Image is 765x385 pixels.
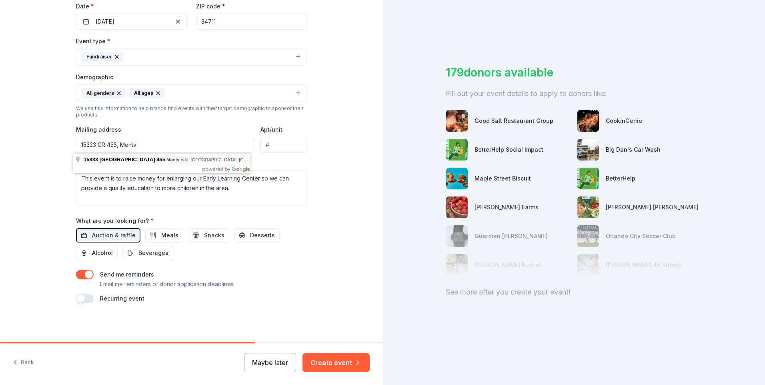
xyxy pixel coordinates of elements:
[606,145,661,154] div: Big Dan's Car Wash
[188,228,229,243] button: Snacks
[100,156,165,162] span: [GEOGRAPHIC_DATA] 455
[129,88,165,98] div: All ages
[76,170,306,206] textarea: This event is to raise money for enlarging our Early Learning Center so we can provide a quality ...
[606,116,642,126] div: CookinGenie
[446,64,702,81] div: 179 donors available
[166,157,285,162] span: erde, [GEOGRAPHIC_DATA], [GEOGRAPHIC_DATA]
[76,14,186,30] button: [DATE]
[76,137,254,153] input: Enter a US address
[161,231,178,240] span: Meals
[196,2,225,10] label: ZIP code
[475,174,531,183] div: Maple Street Biscuit
[204,231,224,240] span: Snacks
[446,110,468,132] img: photo for Good Salt Restaurant Group
[250,231,275,240] span: Desserts
[577,139,599,160] img: photo for Big Dan's Car Wash
[122,246,173,260] button: Beverages
[446,286,702,299] div: See more after you create your event!
[13,354,34,371] button: Back
[260,137,306,153] input: #
[446,168,468,189] img: photo for Maple Street Biscuit
[76,37,110,45] label: Event type
[76,2,186,10] label: Date
[76,84,306,102] button: All gendersAll ages
[76,228,140,243] button: Auction & raffle
[145,228,183,243] button: Meals
[475,116,553,126] div: Good Salt Restaurant Group
[577,168,599,189] img: photo for BetterHelp
[76,126,121,134] label: Mailing address
[166,157,179,162] span: Montv
[92,231,136,240] span: Auction & raffle
[76,48,306,66] button: Fundraiser
[606,174,635,183] div: BetterHelp
[76,73,113,81] label: Demographic
[81,88,126,98] div: All genders
[260,126,282,134] label: Apt/unit
[92,248,113,258] span: Alcohol
[138,248,168,258] span: Beverages
[100,279,234,289] p: Email me reminders of donor application deadlines
[577,110,599,132] img: photo for CookinGenie
[475,145,543,154] div: BetterHelp Social Impact
[81,52,124,62] div: Fundraiser
[302,353,370,372] button: Create event
[76,217,154,225] label: What are you looking for?
[76,246,118,260] button: Alcohol
[446,139,468,160] img: photo for BetterHelp Social Impact
[100,295,144,302] label: Recurring event
[244,353,296,372] button: Maybe later
[100,271,154,278] label: Send me reminders
[196,14,306,30] input: 12345 (U.S. only)
[84,156,98,162] span: 15333
[234,228,280,243] button: Desserts
[446,87,702,100] div: Fill out your event details to apply to donors like:
[76,105,306,118] div: We use this information to help brands find events with their target demographic to sponsor their...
